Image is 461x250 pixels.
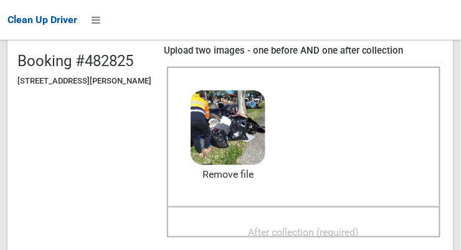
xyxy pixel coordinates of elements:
h5: [STREET_ADDRESS][PERSON_NAME] [17,77,151,85]
span: Clean Up Driver [7,14,77,26]
a: Remove file [191,165,265,184]
h4: Upload two images - one before AND one after collection [164,46,444,56]
span: After collection (required) [249,226,359,238]
h2: Booking #482825 [17,53,151,69]
a: Clean Up Driver [7,11,77,29]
